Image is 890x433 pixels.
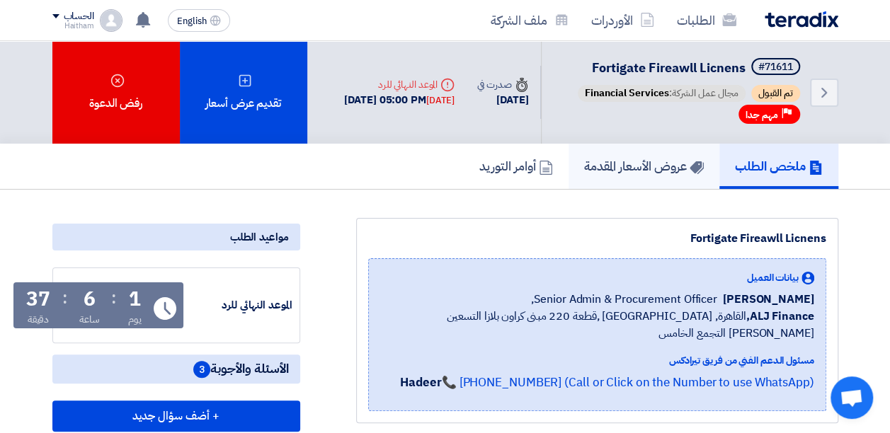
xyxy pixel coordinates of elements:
[368,230,826,247] div: Fortigate Fireawll Licnens
[592,58,746,77] span: Fortigate Fireawll Licnens
[758,62,793,72] div: #71611
[177,16,207,26] span: English
[28,312,50,327] div: دقيقة
[578,85,746,102] span: مجال عمل الشركة:
[100,9,122,32] img: profile_test.png
[62,285,67,311] div: :
[442,374,814,391] a: 📞 [PHONE_NUMBER] (Call or Click on the Number to use WhatsApp)
[26,289,50,309] div: 37
[746,308,814,325] b: ALJ Finance,
[180,41,307,144] div: تقديم عرض أسعار
[735,158,823,174] h5: ملخص الطلب
[344,77,455,92] div: الموعد النهائي للرد
[52,41,180,144] div: رفض الدعوة
[344,92,455,108] div: [DATE] 05:00 PM
[52,400,300,432] button: + أضف سؤال جديد
[79,312,100,327] div: ساعة
[580,4,666,37] a: الأوردرات
[746,108,778,122] span: مهم جدا
[426,93,455,108] div: [DATE]
[719,144,838,189] a: ملخص الطلب
[479,4,580,37] a: ملف الشركة
[831,376,873,419] div: Open chat
[129,289,141,309] div: 1
[477,92,528,108] div: [DATE]
[64,11,94,23] div: الحساب
[585,86,669,100] span: Financial Services
[400,374,441,391] strong: Hadeer
[193,360,289,378] span: الأسئلة والأجوبة
[747,270,799,285] span: بيانات العميل
[380,353,814,368] div: مسئول الدعم الفني من فريق تيرادكس
[531,291,717,308] span: Senior Admin & Procurement Officer,
[751,85,800,102] span: تم القبول
[765,11,838,28] img: Teradix logo
[168,9,230,32] button: English
[666,4,748,37] a: الطلبات
[569,144,719,189] a: عروض الأسعار المقدمة
[111,285,116,311] div: :
[464,144,569,189] a: أوامر التوريد
[380,308,814,342] span: القاهرة, [GEOGRAPHIC_DATA] ,قطعة 220 مبنى كراون بلازا التسعين [PERSON_NAME] التجمع الخامس
[575,58,803,78] h5: Fortigate Fireawll Licnens
[584,158,704,174] h5: عروض الأسعار المقدمة
[52,224,300,250] div: مواعيد الطلب
[193,361,210,378] span: 3
[186,297,292,313] div: الموعد النهائي للرد
[128,312,142,327] div: يوم
[479,158,553,174] h5: أوامر التوريد
[723,291,814,308] span: [PERSON_NAME]
[477,77,528,92] div: صدرت في
[52,22,94,30] div: Haitham
[84,289,96,309] div: 6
